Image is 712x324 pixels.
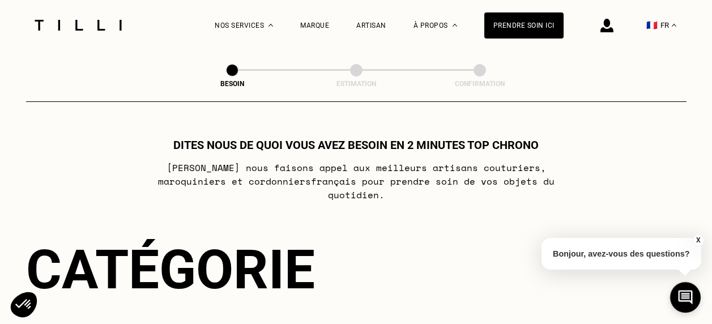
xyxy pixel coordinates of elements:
img: Menu déroulant à propos [453,24,457,27]
button: X [692,234,704,246]
img: Logo du service de couturière Tilli [31,20,126,31]
p: Bonjour, avez-vous des questions? [542,238,701,270]
img: icône connexion [600,19,613,32]
div: Besoin [176,80,289,88]
span: 🇫🇷 [646,20,658,31]
div: Catégorie [26,238,687,301]
img: Menu déroulant [268,24,273,27]
a: Prendre soin ici [484,12,564,39]
img: menu déroulant [672,24,676,27]
div: Estimation [300,80,413,88]
h1: Dites nous de quoi vous avez besoin en 2 minutes top chrono [173,138,539,152]
div: Confirmation [423,80,536,88]
a: Marque [300,22,329,29]
a: Artisan [356,22,386,29]
p: [PERSON_NAME] nous faisons appel aux meilleurs artisans couturiers , maroquiniers et cordonniers ... [131,161,581,202]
